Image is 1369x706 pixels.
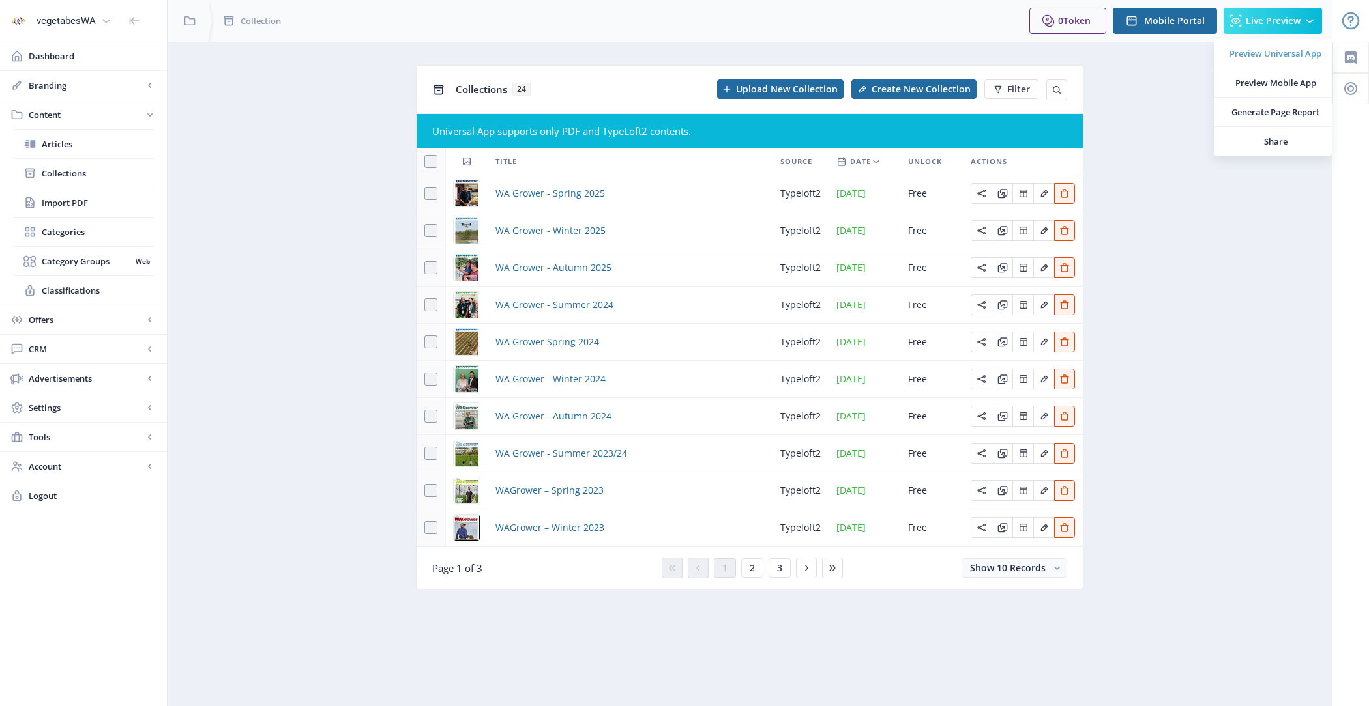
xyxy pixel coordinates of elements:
[1054,446,1075,459] a: Edit page
[962,558,1067,578] button: Show 10 Records
[872,84,971,94] span: Create New Collection
[495,297,613,313] a: WA Grower - Summer 2024
[971,520,992,533] a: Edit page
[773,509,829,546] td: typeloft2
[1054,372,1075,384] a: Edit page
[908,154,942,169] span: Unlock
[984,79,1038,99] button: Filter
[773,212,829,249] td: typeloft2
[1012,483,1033,496] a: Edit page
[971,335,992,347] a: Edit page
[454,180,480,206] img: 2b953b81-8ef2-4526-9db5-d76aa5a3b0e1.jpg
[971,446,992,459] a: Edit page
[970,561,1046,574] span: Show 10 Records
[29,460,143,473] span: Account
[1063,14,1091,27] span: Token
[1054,335,1075,347] a: Edit page
[1229,76,1321,89] span: Preview Mobile App
[1012,372,1033,384] a: Edit page
[42,137,154,150] span: Articles
[992,298,1012,310] a: Edit page
[829,361,900,398] td: [DATE]
[722,563,728,573] span: 1
[454,218,480,244] img: 8f93dacd-df07-4673-8b51-0434d4db23f2.jpg
[1012,223,1033,236] a: Edit page
[1007,84,1030,94] span: Filter
[971,154,1007,169] span: Actions
[992,372,1012,384] a: Edit page
[29,343,143,356] span: CRM
[13,188,154,217] a: Import PDF
[454,255,480,281] img: 96b8ee52-8126-4068-b050-2b99327095db.jpg
[714,558,736,578] button: 1
[773,175,829,212] td: typeloft2
[1229,106,1321,119] span: Generate Page Report
[1229,47,1321,60] span: Preview Universal App
[741,558,763,578] button: 2
[29,372,143,385] span: Advertisements
[773,287,829,324] td: typeloft2
[900,435,963,472] td: Free
[13,130,154,158] a: Articles
[1054,409,1075,421] a: Edit page
[850,154,871,169] span: Date
[773,324,829,361] td: typeloft2
[416,65,1083,589] app-collection-view: Collections
[1224,8,1322,34] button: Live Preview
[829,435,900,472] td: [DATE]
[1033,335,1054,347] a: Edit page
[454,515,480,541] img: c54ed9fb-79c3-4128-a449-c4f65023d4ce.jpg
[1012,409,1033,421] a: Edit page
[13,218,154,246] a: Categories
[13,247,154,275] a: Category GroupsWeb
[495,483,604,498] a: WAGrower – Spring 2023
[1246,16,1301,26] span: Live Preview
[900,287,963,324] td: Free
[829,249,900,287] td: [DATE]
[495,371,606,387] span: WA Grower - Winter 2024
[29,108,143,121] span: Content
[13,276,154,305] a: Classifications
[829,509,900,546] td: [DATE]
[829,324,900,361] td: [DATE]
[773,398,829,435] td: typeloft2
[29,401,143,414] span: Settings
[844,79,977,99] a: New page
[900,175,963,212] td: Free
[992,446,1012,459] a: Edit page
[900,398,963,435] td: Free
[1054,186,1075,199] a: Edit page
[495,186,605,201] span: WA Grower - Spring 2025
[736,84,838,94] span: Upload New Collection
[1012,446,1033,459] a: Edit page
[1214,127,1332,156] a: Share
[773,249,829,287] td: typeloft2
[495,223,606,238] a: WA Grower - Winter 2025
[992,520,1012,533] a: Edit page
[495,154,517,169] span: Title
[971,186,992,199] a: Edit page
[29,431,143,444] span: Tools
[1144,16,1205,26] span: Mobile Portal
[1033,261,1054,273] a: Edit page
[900,212,963,249] td: Free
[829,212,900,249] td: [DATE]
[1214,39,1332,68] a: Preview Universal App
[851,79,977,99] button: Create New Collection
[992,335,1012,347] a: Edit page
[454,292,480,318] img: 5912ddd3-cdea-41ad-81a9-8dd18c408779.jpg
[1214,98,1332,126] a: Generate Page Report
[454,403,480,429] img: 90f8eecf-359c-460e-ac39-9127109e41ab.jpg
[495,520,604,535] a: WAGrower – Winter 2023
[1214,68,1332,97] a: Preview Mobile App
[29,49,156,63] span: Dashboard
[454,366,480,392] img: 627e65de-5ef0-4b38-b000-7cb83aea9982.jpg
[495,408,611,424] span: WA Grower - Autumn 2024
[1054,261,1075,273] a: Edit page
[42,167,154,180] span: Collections
[495,334,599,350] a: WA Grower Spring 2024
[1054,483,1075,496] a: Edit page
[992,186,1012,199] a: Edit page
